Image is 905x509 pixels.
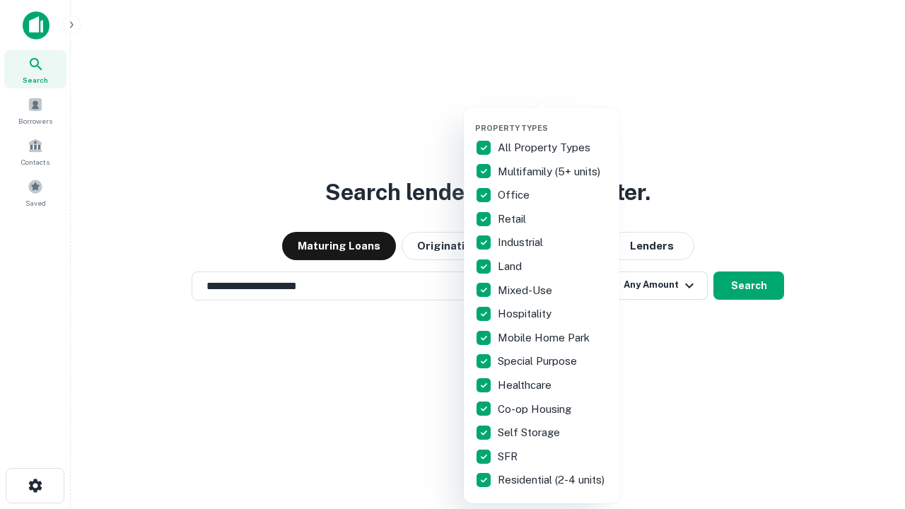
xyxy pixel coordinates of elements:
p: Mobile Home Park [498,329,592,346]
p: All Property Types [498,139,593,156]
p: Industrial [498,234,546,251]
iframe: Chat Widget [834,396,905,464]
p: Hospitality [498,305,554,322]
p: Land [498,258,525,275]
p: Healthcare [498,377,554,394]
p: Self Storage [498,424,563,441]
p: Retail [498,211,529,228]
p: Special Purpose [498,353,580,370]
p: Mixed-Use [498,282,555,299]
p: Co-op Housing [498,401,574,418]
span: Property Types [475,124,548,132]
p: SFR [498,448,520,465]
p: Residential (2-4 units) [498,472,607,488]
p: Multifamily (5+ units) [498,163,603,180]
p: Office [498,187,532,204]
